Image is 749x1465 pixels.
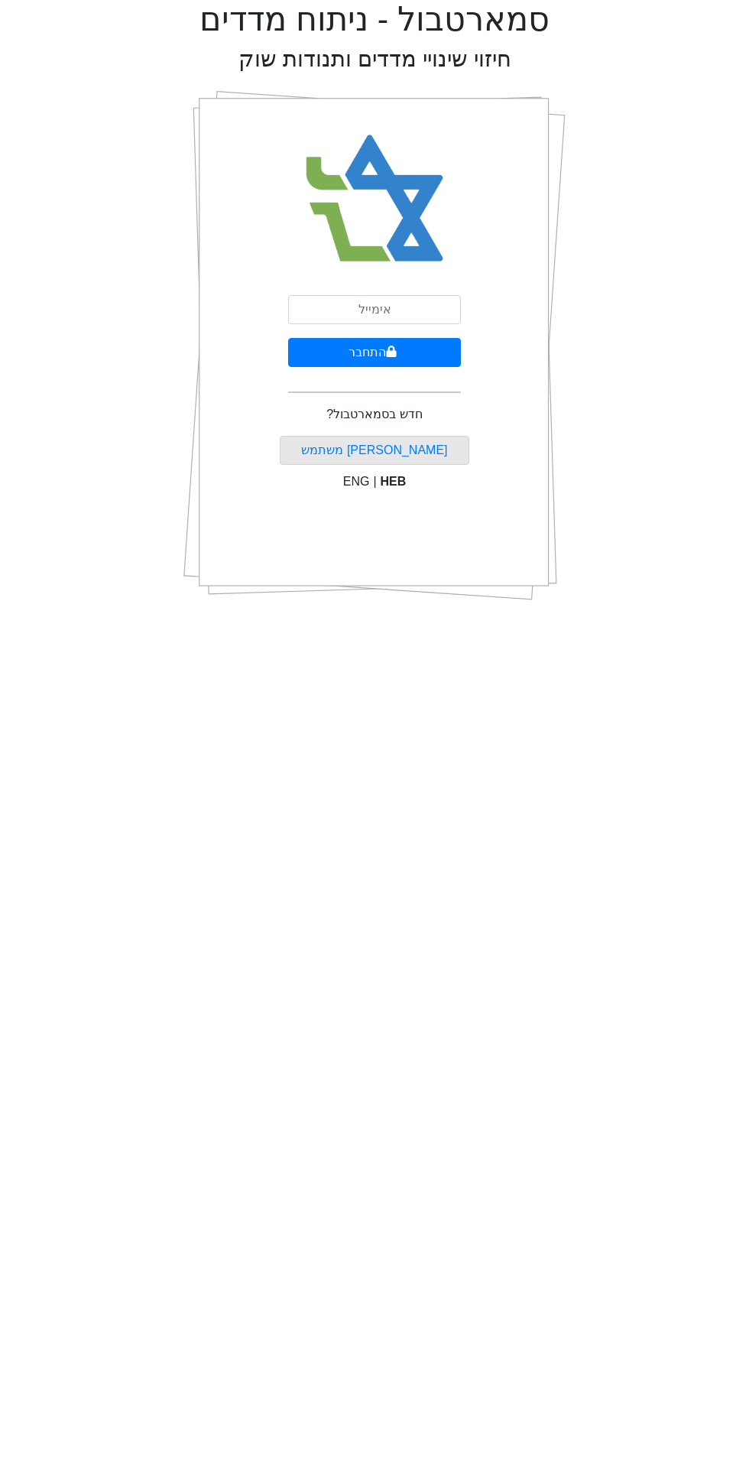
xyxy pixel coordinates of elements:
span: HEB [381,475,407,488]
p: חדש בסמארטבול? [326,405,422,424]
span: | [373,475,376,488]
button: [PERSON_NAME] משתמש [280,436,470,465]
img: Smart Bull [292,115,458,283]
button: התחבר [288,338,461,367]
span: ENG [343,475,370,488]
h2: חיזוי שינויי מדדים ותנודות שוק [238,46,511,73]
a: [PERSON_NAME] משתמש [301,443,447,456]
input: אימייל [288,295,461,324]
